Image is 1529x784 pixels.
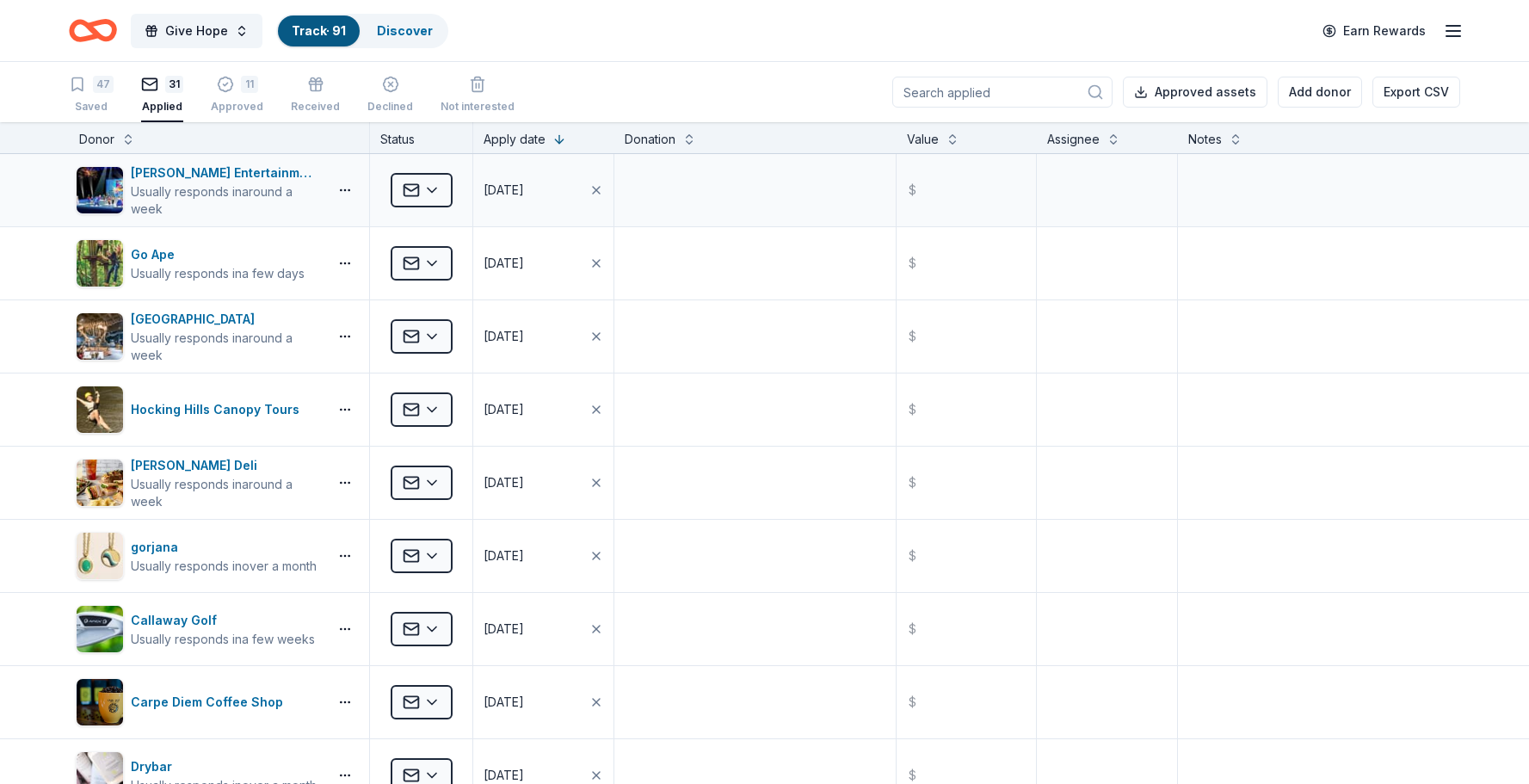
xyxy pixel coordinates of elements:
div: Usually responds in a few weeks [131,631,315,648]
div: Applied [141,100,183,114]
button: Image for Feld Entertainment[PERSON_NAME] EntertainmentUsually responds inaround a week [76,163,321,218]
div: [DATE] [484,253,524,274]
div: Usually responds in over a month [131,558,317,575]
a: Track· 91 [292,23,346,38]
div: [GEOGRAPHIC_DATA] [131,309,321,330]
button: Image for gorjanagorjanaUsually responds inover a month [76,532,321,580]
button: Export CSV [1372,77,1460,108]
button: Image for McAlister's Deli[PERSON_NAME] DeliUsually responds inaround a week [76,455,321,510]
a: Discover [377,23,433,38]
div: 31 [165,76,183,93]
button: Image for Hocking Hills Canopy ToursHocking Hills Canopy Tours [76,386,321,434]
div: Approved [211,100,263,114]
button: [DATE] [473,666,613,738]
button: Give Hope [131,14,262,48]
div: Callaway Golf [131,610,315,631]
button: Image for Carpe Diem Coffee ShopCarpe Diem Coffee Shop [76,678,321,726]
div: Usually responds in around a week [131,330,321,364]
img: Image for Carpe Diem Coffee Shop [77,679,123,725]
div: [PERSON_NAME] Entertainment [131,163,321,183]
button: 47Saved [69,69,114,122]
button: [DATE] [473,520,613,592]
div: Usually responds in around a week [131,476,321,510]
img: Image for Callaway Golf [77,606,123,652]
button: Image for Great Lakes Science Center[GEOGRAPHIC_DATA]Usually responds inaround a week [76,309,321,364]
button: Track· 91Discover [276,14,448,48]
div: 47 [93,76,114,93]
button: Not interested [441,69,515,122]
div: Declined [367,100,413,114]
div: Apply date [484,129,546,150]
div: Usually responds in a few days [131,265,305,282]
div: gorjana [131,537,317,558]
div: [DATE] [484,399,524,420]
button: Add donor [1278,77,1362,108]
div: [DATE] [484,326,524,347]
div: Notes [1188,129,1222,150]
button: Declined [367,69,413,122]
div: [PERSON_NAME] Deli [131,455,321,476]
button: [DATE] [473,154,613,226]
div: Usually responds in around a week [131,183,321,218]
input: Search applied [892,77,1113,108]
div: Received [291,100,340,114]
div: [DATE] [484,546,524,566]
button: [DATE] [473,447,613,519]
div: Carpe Diem Coffee Shop [131,692,290,713]
button: Received [291,69,340,122]
img: Image for Feld Entertainment [77,167,123,213]
img: Image for Hocking Hills Canopy Tours [77,386,123,433]
div: Saved [69,100,114,114]
div: Drybar [131,756,317,777]
div: Not interested [441,100,515,114]
img: Image for McAlister's Deli [77,460,123,506]
button: Image for Callaway GolfCallaway GolfUsually responds ina few weeks [76,605,321,653]
div: Go Ape [131,244,305,265]
div: Status [370,122,473,153]
button: Approved assets [1123,77,1267,108]
div: Hocking Hills Canopy Tours [131,399,306,420]
span: Give Hope [165,21,228,41]
div: Assignee [1047,129,1100,150]
button: [DATE] [473,373,613,446]
button: 31Applied [141,69,183,122]
div: 11 [241,76,258,93]
a: Home [69,10,117,51]
div: [DATE] [484,180,524,201]
div: Donor [79,129,114,150]
div: [DATE] [484,692,524,713]
div: Donation [625,129,675,150]
a: Earn Rewards [1312,15,1436,46]
div: Value [907,129,939,150]
img: Image for Great Lakes Science Center [77,313,123,360]
div: [DATE] [484,619,524,639]
button: [DATE] [473,227,613,299]
button: Image for Go ApeGo ApeUsually responds ina few days [76,239,321,287]
button: [DATE] [473,593,613,665]
img: Image for gorjana [77,533,123,579]
button: 11Approved [211,69,263,122]
img: Image for Go Ape [77,240,123,287]
div: [DATE] [484,472,524,493]
button: [DATE] [473,300,613,373]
